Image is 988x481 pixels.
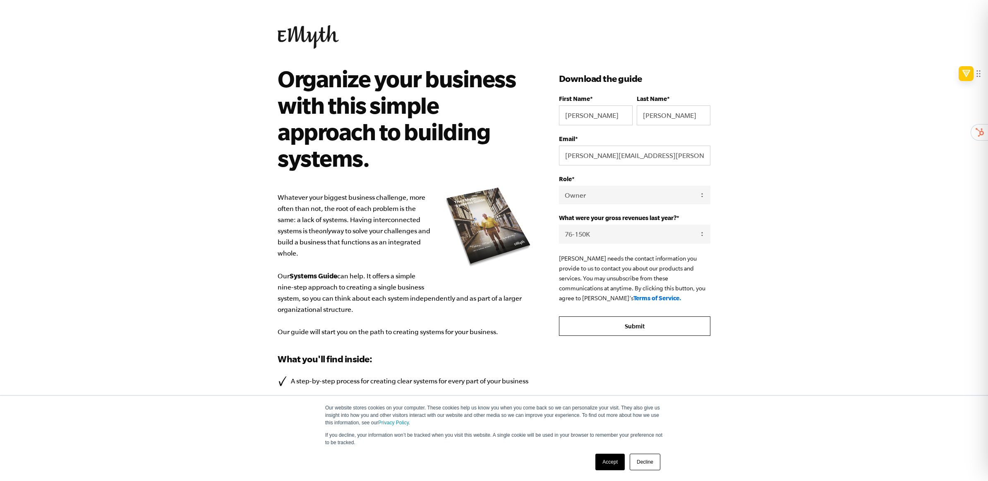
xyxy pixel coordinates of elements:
[325,431,663,446] p: If you decline, your information won’t be tracked when you visit this website. A single cookie wi...
[559,214,676,221] span: What were your gross revenues last year?
[559,72,710,85] h3: Download the guide
[637,95,667,102] span: Last Name
[319,227,331,235] i: only
[278,65,522,171] h2: Organize your business with this simple approach to building systems.
[559,254,710,303] p: [PERSON_NAME] needs the contact information you provide to us to contact you about our products a...
[559,316,710,336] input: Submit
[595,454,625,470] a: Accept
[443,184,534,269] img: e-myth systems guide organize your business
[278,376,534,387] li: A step-by-step process for creating clear systems for every part of your business
[278,25,339,49] img: EMyth
[559,175,572,182] span: Role
[278,352,534,366] h3: What you'll find inside:
[633,294,681,302] a: Terms of Service.
[290,272,337,280] b: Systems Guide
[630,454,660,470] a: Decline
[378,420,409,426] a: Privacy Policy
[559,95,590,102] span: First Name
[325,404,663,426] p: Our website stores cookies on your computer. These cookies help us know you when you come back so...
[278,192,534,337] p: Whatever your biggest business challenge, more often than not, the root of each problem is the sa...
[559,135,575,142] span: Email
